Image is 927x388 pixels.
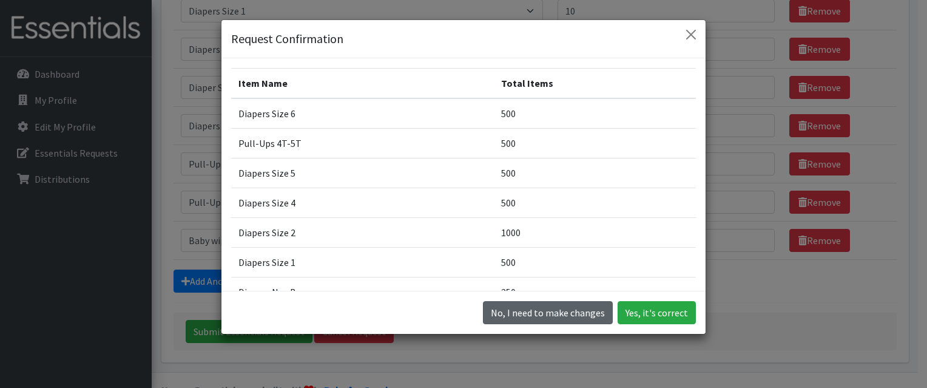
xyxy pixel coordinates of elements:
td: Diapers Size 6 [231,98,494,129]
td: 500 [494,128,696,158]
td: 500 [494,247,696,277]
h5: Request Confirmation [231,30,343,48]
td: Pull-Ups 4T-5T [231,128,494,158]
button: No I need to make changes [483,301,613,324]
th: Total Items [494,68,696,98]
td: 500 [494,188,696,217]
th: Item Name [231,68,494,98]
td: Diapers Size 5 [231,158,494,188]
button: Yes, it's correct [618,301,696,324]
td: 250 [494,277,696,307]
td: Diapers Size 1 [231,247,494,277]
td: Diapers Size 2 [231,217,494,247]
button: Close [681,25,701,44]
td: Diapers Size 4 [231,188,494,217]
td: 500 [494,98,696,129]
td: 500 [494,158,696,188]
td: Diapers NewBorn [231,277,494,307]
td: 1000 [494,217,696,247]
